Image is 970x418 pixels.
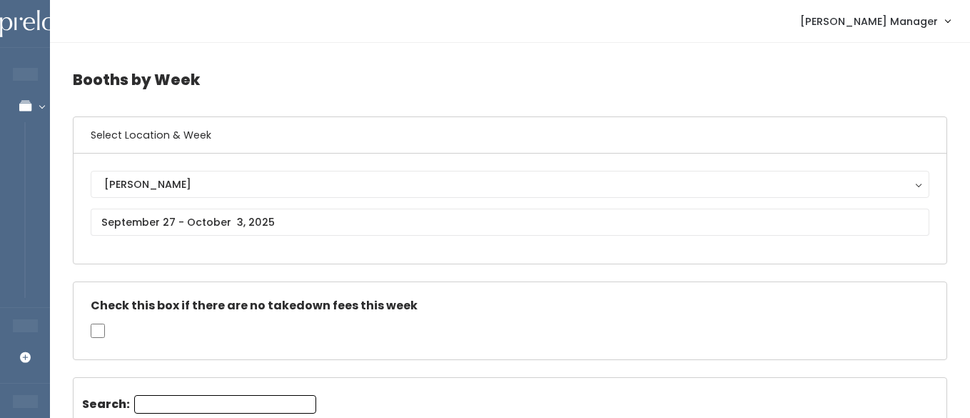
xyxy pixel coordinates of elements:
[73,60,947,99] h4: Booths by Week
[800,14,938,29] span: [PERSON_NAME] Manager
[91,209,929,236] input: September 27 - October 3, 2025
[134,395,316,414] input: Search:
[91,299,929,312] h5: Check this box if there are no takedown fees this week
[82,395,316,414] label: Search:
[74,117,946,154] h6: Select Location & Week
[786,6,964,36] a: [PERSON_NAME] Manager
[104,176,916,192] div: [PERSON_NAME]
[91,171,929,198] button: [PERSON_NAME]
